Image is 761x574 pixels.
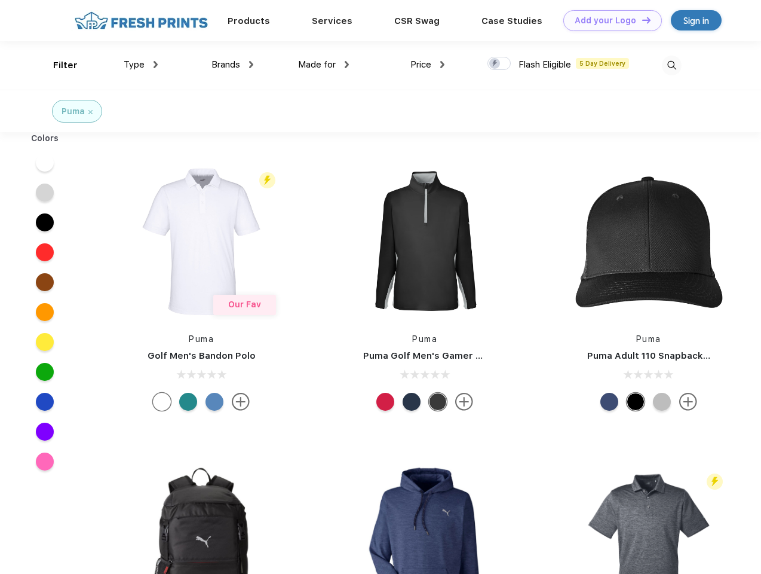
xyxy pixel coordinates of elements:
[412,334,437,344] a: Puma
[153,393,171,411] div: Bright White
[410,59,431,70] span: Price
[576,58,629,69] span: 5 Day Delivery
[122,162,281,321] img: func=resize&h=266
[455,393,473,411] img: more.svg
[154,61,158,68] img: dropdown.png
[312,16,352,26] a: Services
[394,16,440,26] a: CSR Swag
[249,61,253,68] img: dropdown.png
[228,300,261,309] span: Our Fav
[653,393,671,411] div: Quarry with Brt Whit
[600,393,618,411] div: Peacoat Qut Shd
[376,393,394,411] div: Ski Patrol
[259,172,275,188] img: flash_active_toggle.svg
[53,59,78,72] div: Filter
[642,17,650,23] img: DT
[575,16,636,26] div: Add your Logo
[429,393,447,411] div: Puma Black
[88,110,93,114] img: filter_cancel.svg
[440,61,444,68] img: dropdown.png
[211,59,240,70] span: Brands
[679,393,697,411] img: more.svg
[403,393,421,411] div: Navy Blazer
[569,162,728,321] img: func=resize&h=266
[205,393,223,411] div: Lake Blue
[627,393,645,411] div: Pma Blk Pma Blk
[179,393,197,411] div: Green Lagoon
[345,162,504,321] img: func=resize&h=266
[62,105,85,118] div: Puma
[363,350,552,361] a: Puma Golf Men's Gamer Golf Quarter-Zip
[707,474,723,490] img: flash_active_toggle.svg
[662,56,682,75] img: desktop_search.svg
[345,61,349,68] img: dropdown.png
[124,59,145,70] span: Type
[298,59,336,70] span: Made for
[189,334,214,344] a: Puma
[518,59,571,70] span: Flash Eligible
[22,132,68,145] div: Colors
[671,10,722,30] a: Sign in
[683,14,709,28] div: Sign in
[232,393,250,411] img: more.svg
[148,350,256,361] a: Golf Men's Bandon Polo
[636,334,661,344] a: Puma
[71,10,211,31] img: fo%20logo%202.webp
[228,16,270,26] a: Products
